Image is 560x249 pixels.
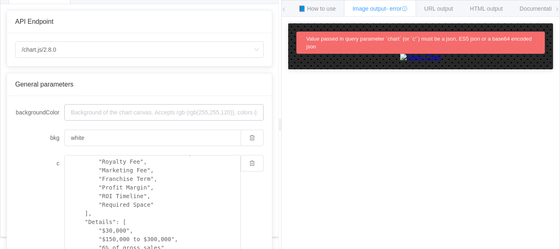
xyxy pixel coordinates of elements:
span: Image output [353,5,407,12]
span: 📘 How to use [298,5,336,12]
span: - error [386,5,407,12]
a: Static Chart [296,54,545,61]
label: bkg [15,130,64,146]
span: API Endpoint [15,18,53,25]
img: Static Chart [400,54,441,61]
span: HTML output [470,5,503,12]
input: Select [15,41,264,58]
span: Documentation [520,5,558,12]
label: backgroundColor [15,104,64,121]
span: Value passed in query parameter `chart` (or `c'`) must be a json, ES5 json or a base64 encoded json [306,36,532,50]
label: c [15,155,64,171]
span: URL output [424,5,453,12]
span: General parameters [15,81,73,88]
input: Background of the chart canvas. Accepts rgb (rgb(255,255,120)), colors (red), and url-encoded hex... [64,130,241,146]
input: Background of the chart canvas. Accepts rgb (rgb(255,255,120)), colors (red), and url-encoded hex... [64,104,264,121]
